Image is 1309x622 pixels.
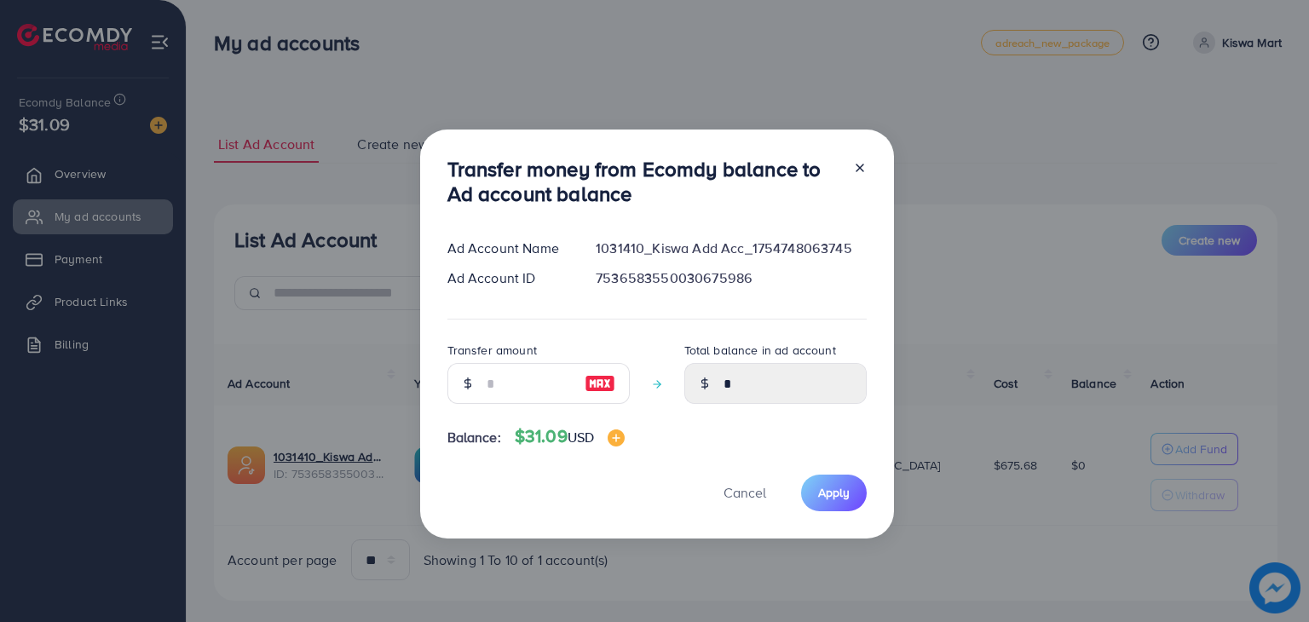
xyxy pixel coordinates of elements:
[724,483,766,502] span: Cancel
[608,429,625,446] img: image
[585,373,615,394] img: image
[702,475,787,511] button: Cancel
[447,157,839,206] h3: Transfer money from Ecomdy balance to Ad account balance
[515,426,625,447] h4: $31.09
[434,239,583,258] div: Ad Account Name
[568,428,594,446] span: USD
[801,475,867,511] button: Apply
[818,484,850,501] span: Apply
[582,239,879,258] div: 1031410_Kiswa Add Acc_1754748063745
[447,342,537,359] label: Transfer amount
[434,268,583,288] div: Ad Account ID
[582,268,879,288] div: 7536583550030675986
[447,428,501,447] span: Balance:
[684,342,836,359] label: Total balance in ad account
